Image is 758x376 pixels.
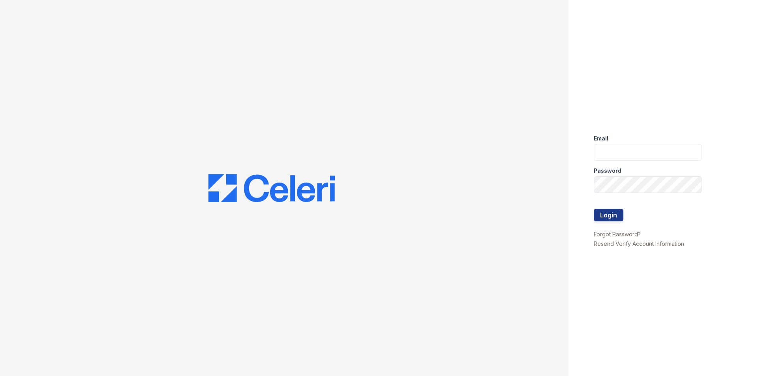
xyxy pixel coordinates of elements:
[594,167,621,175] label: Password
[594,135,608,142] label: Email
[208,174,335,202] img: CE_Logo_Blue-a8612792a0a2168367f1c8372b55b34899dd931a85d93a1a3d3e32e68fde9ad4.png
[594,231,641,238] a: Forgot Password?
[594,209,623,221] button: Login
[594,240,684,247] a: Resend Verify Account Information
